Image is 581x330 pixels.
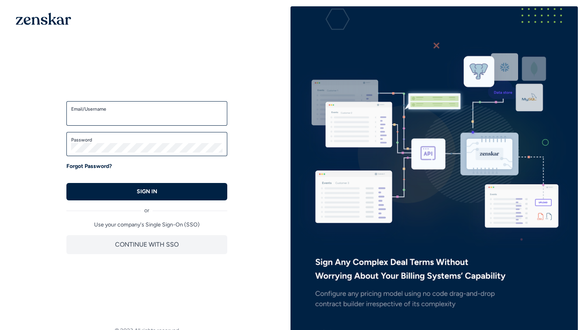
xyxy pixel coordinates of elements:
img: 1OGAJ2xQqyY4LXKgY66KYq0eOWRCkrZdAb3gUhuVAqdWPZE9SRJmCz+oDMSn4zDLXe31Ii730ItAGKgCKgCCgCikA4Av8PJUP... [16,13,71,25]
p: Use your company's Single Sign-On (SSO) [66,221,227,229]
label: Email/Username [71,106,223,112]
div: or [66,200,227,215]
label: Password [71,137,223,143]
button: CONTINUE WITH SSO [66,235,227,254]
button: SIGN IN [66,183,227,200]
p: SIGN IN [137,188,157,196]
a: Forgot Password? [66,162,112,170]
